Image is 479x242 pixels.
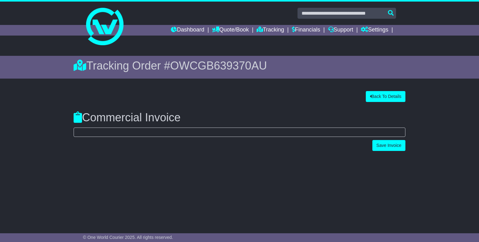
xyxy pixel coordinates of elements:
[74,111,405,124] h3: Commercial Invoice
[212,25,249,36] a: Quote/Book
[170,59,267,72] span: OWCGB639370AU
[366,91,405,102] button: Back To Details
[83,235,173,240] span: © One World Courier 2025. All rights reserved.
[171,25,204,36] a: Dashboard
[257,25,284,36] a: Tracking
[74,59,405,72] div: Tracking Order #
[372,140,405,151] button: Save Invoice
[361,25,388,36] a: Settings
[328,25,353,36] a: Support
[292,25,320,36] a: Financials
